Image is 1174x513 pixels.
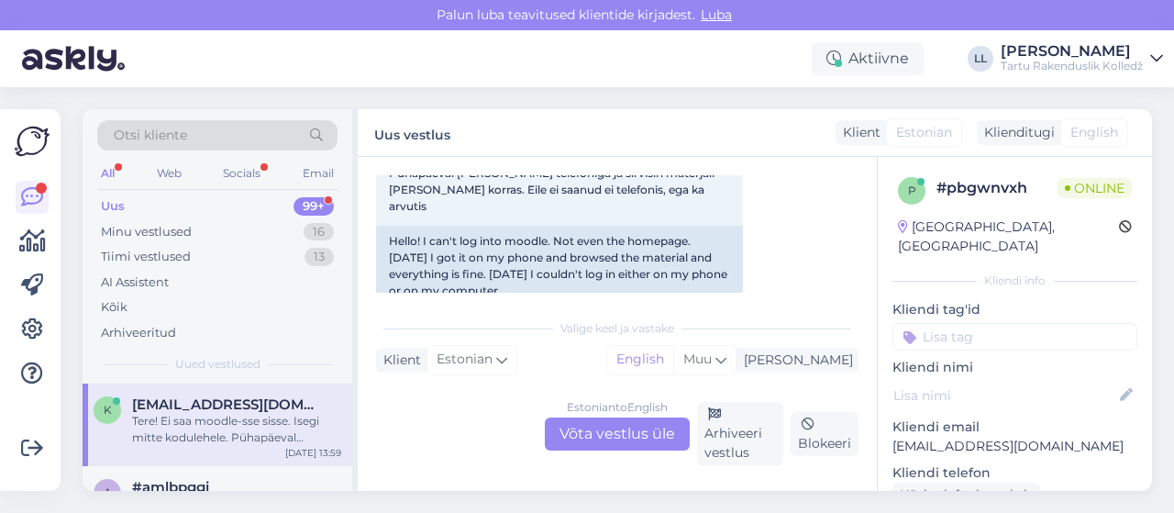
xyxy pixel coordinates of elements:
[893,385,1116,406] input: Lisa nimi
[812,42,924,75] div: Aktiivne
[908,184,916,197] span: p
[305,248,334,266] div: 13
[695,6,737,23] span: Luba
[101,197,125,216] div: Uus
[285,446,341,460] div: [DATE] 13:59
[936,177,1058,199] div: # pbgwnvxh
[892,463,1137,483] p: Kliendi telefon
[293,197,334,216] div: 99+
[15,124,50,159] img: Askly Logo
[132,413,341,446] div: Tere! Ei saa moodle-sse sisse. Isegi mitte kodulehele. Pühapäeval [PERSON_NAME] telefoniga ja sir...
[977,123,1055,142] div: Klienditugi
[683,351,712,367] span: Muu
[153,162,185,185] div: Web
[374,120,450,145] label: Uus vestlus
[132,479,209,496] span: #amlbpggi
[697,402,783,465] div: Arhiveeri vestlus
[567,399,668,416] div: Estonian to English
[892,358,1137,377] p: Kliendi nimi
[101,298,127,317] div: Kõik
[101,248,191,266] div: Tiimi vestlused
[376,226,743,307] div: Hello! I can't log into moodle. Not even the homepage. [DATE] I got it on my phone and browsed th...
[791,412,858,456] div: Blokeeri
[892,418,1137,437] p: Kliendi email
[132,396,323,413] span: Kaisa.kruusa@gmail.com
[101,223,192,241] div: Minu vestlused
[892,483,1040,507] div: Küsi telefoninumbrit
[101,324,176,342] div: Arhiveeritud
[892,437,1137,456] p: [EMAIL_ADDRESS][DOMAIN_NAME]
[896,123,952,142] span: Estonian
[304,223,334,241] div: 16
[376,351,421,370] div: Klient
[836,123,880,142] div: Klient
[376,320,858,337] div: Valige keel ja vastake
[104,485,112,499] span: a
[1058,178,1132,198] span: Online
[1001,59,1143,73] div: Tartu Rakenduslik Kolledž
[607,346,673,374] div: English
[898,217,1119,256] div: [GEOGRAPHIC_DATA], [GEOGRAPHIC_DATA]
[892,300,1137,319] p: Kliendi tag'id
[892,273,1137,289] div: Kliendi info
[545,418,690,451] div: Võta vestlus üle
[968,46,993,72] div: LL
[175,356,260,373] span: Uued vestlused
[101,273,169,292] div: AI Assistent
[892,323,1137,351] input: Lisa tag
[437,350,493,370] span: Estonian
[219,162,264,185] div: Socials
[104,403,112,417] span: K
[1001,44,1163,73] a: [PERSON_NAME]Tartu Rakenduslik Kolledž
[299,162,338,185] div: Email
[114,126,187,145] span: Otsi kliente
[1001,44,1143,59] div: [PERSON_NAME]
[1070,123,1118,142] span: English
[97,162,118,185] div: All
[737,351,853,370] div: [PERSON_NAME]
